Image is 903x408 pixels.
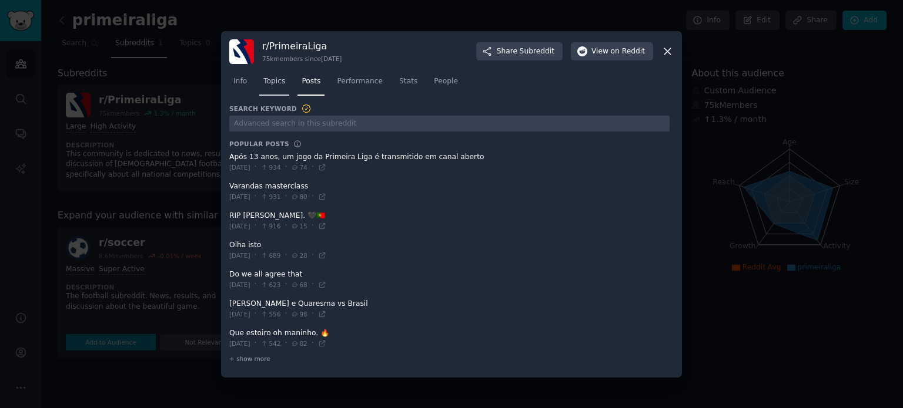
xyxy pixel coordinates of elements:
span: · [255,191,257,202]
span: Performance [337,76,383,87]
span: · [285,191,287,202]
span: Share [497,46,554,57]
span: 623 [260,281,280,289]
span: [DATE] [229,310,250,318]
span: · [285,162,287,173]
span: 689 [260,251,280,259]
span: on Reddit [611,46,645,57]
span: [DATE] [229,281,250,289]
a: Performance [333,72,387,96]
span: [DATE] [229,222,250,230]
a: People [430,72,462,96]
span: · [312,309,314,319]
a: Posts [297,72,325,96]
span: People [434,76,458,87]
span: · [285,250,287,261]
span: · [255,221,257,231]
span: · [255,250,257,261]
button: Viewon Reddit [571,42,653,61]
span: 80 [291,193,307,201]
span: [DATE] [229,163,250,171]
span: 916 [260,222,280,230]
a: Topics [259,72,289,96]
h3: Search Keyword [229,103,312,114]
span: · [312,162,314,173]
span: · [285,221,287,231]
span: 28 [291,251,307,259]
span: 542 [260,339,280,348]
span: · [312,221,314,231]
span: 82 [291,339,307,348]
span: · [255,338,257,349]
a: Stats [395,72,422,96]
span: Info [233,76,247,87]
span: View [591,46,645,57]
span: · [255,309,257,319]
input: Advanced search in this subreddit [229,116,670,131]
span: · [312,250,314,261]
span: 931 [260,193,280,201]
span: Topics [263,76,285,87]
span: 934 [260,163,280,171]
span: 74 [291,163,307,171]
span: Subreddit [520,46,554,57]
span: [DATE] [229,193,250,201]
span: · [255,162,257,173]
span: · [312,191,314,202]
span: · [285,309,287,319]
span: 68 [291,281,307,289]
a: Info [229,72,251,96]
span: · [285,279,287,290]
span: Posts [302,76,320,87]
span: Stats [399,76,417,87]
span: + show more [229,355,270,363]
img: PrimeiraLiga [229,39,254,64]
span: [DATE] [229,251,250,259]
span: 556 [260,310,280,318]
span: [DATE] [229,339,250,348]
span: · [285,338,287,349]
span: · [255,279,257,290]
span: 15 [291,222,307,230]
h3: Popular Posts [229,140,289,148]
h3: r/ PrimeiraLiga [262,40,342,52]
div: 75k members since [DATE] [262,55,342,63]
button: ShareSubreddit [476,42,563,61]
span: · [312,338,314,349]
span: 98 [291,310,307,318]
span: · [312,279,314,290]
